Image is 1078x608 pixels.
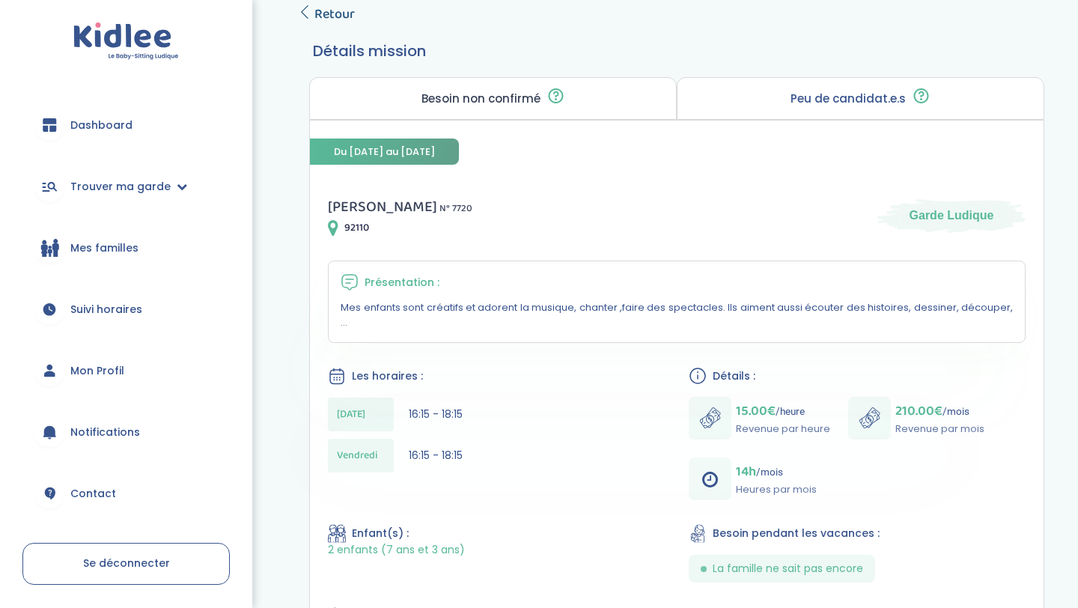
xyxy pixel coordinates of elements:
[83,556,170,571] span: Se déconnecter
[70,363,124,379] span: Mon Profil
[328,543,465,557] span: 2 enfants (7 ans et 3 ans)
[736,461,756,482] span: 14h
[409,407,463,422] span: 16:15 - 18:15
[895,401,943,422] span: 210.00€
[22,543,230,585] a: Se déconnecter
[337,448,378,463] span: Vendredi
[70,240,138,256] span: Mes familles
[22,466,230,520] a: Contact
[736,461,817,482] p: /mois
[70,179,171,195] span: Trouver ma garde
[70,302,142,317] span: Suivi horaires
[22,282,230,336] a: Suivi horaires
[70,486,116,502] span: Contact
[22,405,230,459] a: Notifications
[337,407,365,422] span: [DATE]
[314,4,355,25] span: Retour
[22,221,230,275] a: Mes familles
[895,401,984,422] p: /mois
[310,139,459,165] span: Du [DATE] au [DATE]
[70,425,140,440] span: Notifications
[313,40,1041,62] h3: Détails mission
[22,159,230,213] a: Trouver ma garde
[736,422,830,437] p: Revenue par heure
[352,368,423,384] span: Les horaires :
[791,93,906,105] p: Peu de candidat.e.s
[736,482,817,497] p: Heures par mois
[713,368,755,384] span: Détails :
[736,401,776,422] span: 15.00€
[298,4,355,25] a: Retour
[70,118,133,133] span: Dashboard
[895,422,984,437] p: Revenue par mois
[409,448,463,463] span: 16:15 - 18:15
[341,300,1013,330] p: Mes enfants sont créatifs et adorent la musique, chanter ,faire des spectacles. Ils aiment aussi ...
[73,22,179,61] img: logo.svg
[22,98,230,152] a: Dashboard
[328,195,437,219] span: [PERSON_NAME]
[439,201,472,216] span: N° 7720
[713,526,880,541] span: Besoin pendant les vacances :
[344,220,369,236] span: 92110
[421,93,540,105] p: Besoin non confirmé
[736,401,830,422] p: /heure
[22,344,230,398] a: Mon Profil
[910,207,994,224] span: Garde Ludique
[365,275,439,291] span: Présentation :
[713,561,863,577] span: La famille ne sait pas encore
[352,526,409,541] span: Enfant(s) :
